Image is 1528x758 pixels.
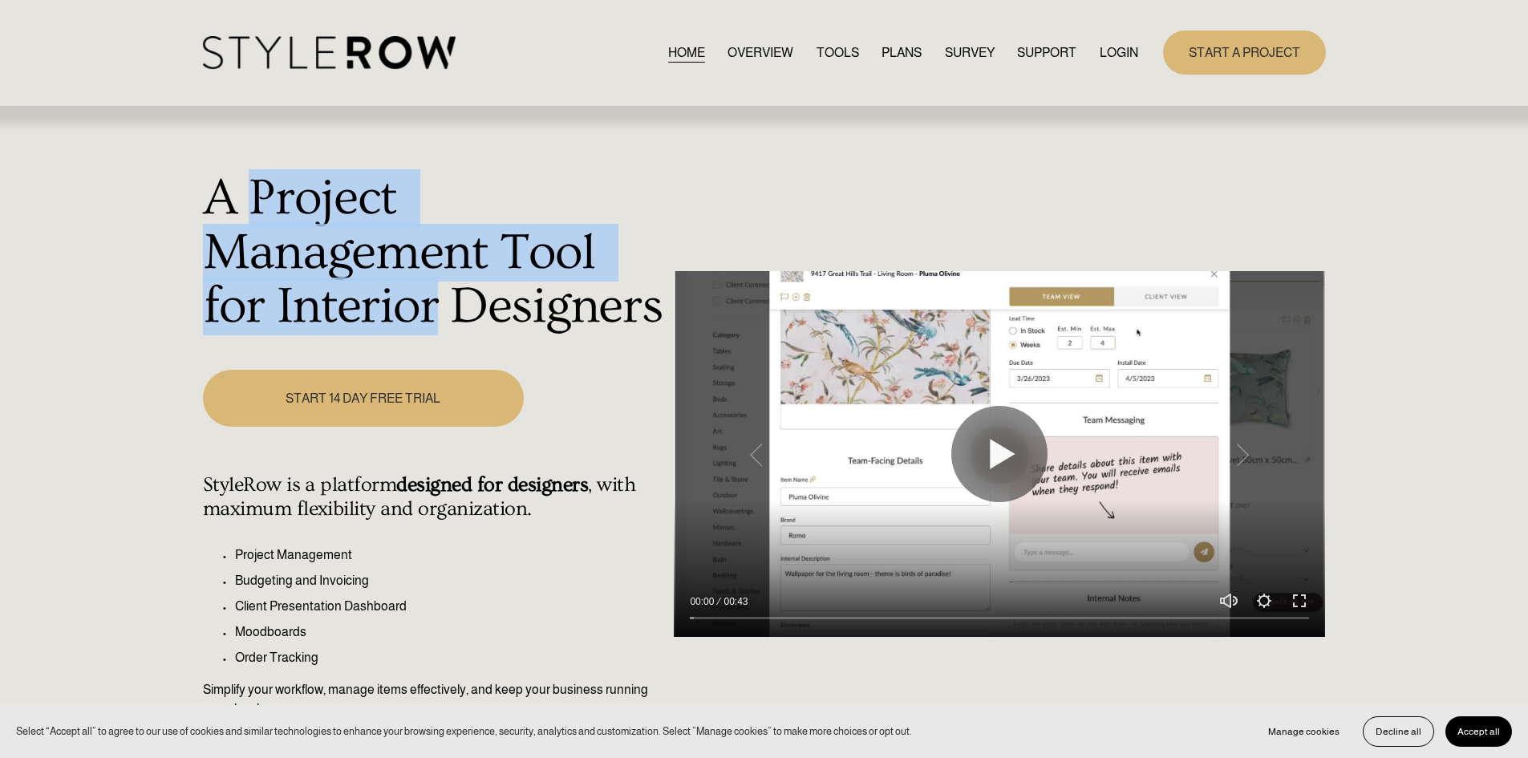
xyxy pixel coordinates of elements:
a: TOOLS [817,42,859,63]
span: Accept all [1457,726,1500,737]
p: Select “Accept all” to agree to our use of cookies and similar technologies to enhance your brows... [16,724,912,739]
div: Duration [718,594,752,610]
h1: A Project Management Tool for Interior Designers [203,172,666,334]
div: Current time [690,594,718,610]
input: Seek [690,613,1309,624]
p: Client Presentation Dashboard [235,597,666,616]
a: START A PROJECT [1163,30,1326,75]
img: StyleRow [203,36,456,69]
a: PLANS [882,42,922,63]
a: SURVEY [945,42,995,63]
span: Manage cookies [1268,726,1340,737]
strong: designed for designers [396,473,588,497]
a: LOGIN [1100,42,1138,63]
p: Order Tracking [235,648,666,667]
button: Decline all [1363,716,1434,747]
h4: StyleRow is a platform , with maximum flexibility and organization. [203,473,666,521]
button: Accept all [1445,716,1512,747]
a: OVERVIEW [728,42,793,63]
p: Moodboards [235,622,666,642]
a: HOME [668,42,705,63]
p: Simplify your workflow, manage items effectively, and keep your business running seamlessly. [203,680,666,719]
p: Budgeting and Invoicing [235,571,666,590]
button: Manage cookies [1256,716,1352,747]
a: folder dropdown [1017,42,1076,63]
span: Decline all [1376,726,1421,737]
p: Project Management [235,545,666,565]
button: Play [951,406,1048,502]
a: START 14 DAY FREE TRIAL [203,370,524,427]
span: SUPPORT [1017,43,1076,63]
